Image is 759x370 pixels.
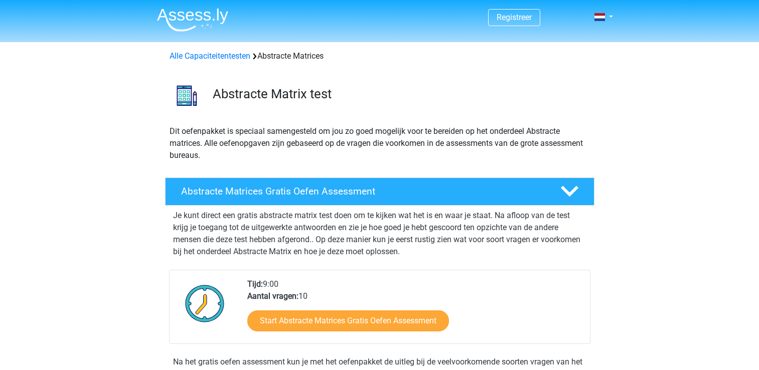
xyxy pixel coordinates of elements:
[166,50,594,62] div: Abstracte Matrices
[170,51,250,61] a: Alle Capaciteitentesten
[247,291,298,301] b: Aantal vragen:
[247,279,263,289] b: Tijd:
[170,125,590,161] p: Dit oefenpakket is speciaal samengesteld om jou zo goed mogelijk voor te bereiden op het onderdee...
[166,74,208,117] img: abstracte matrices
[181,186,544,197] h4: Abstracte Matrices Gratis Oefen Assessment
[240,278,589,343] div: 9:00 10
[213,86,586,102] h3: Abstracte Matrix test
[497,13,532,22] a: Registreer
[247,310,449,331] a: Start Abstracte Matrices Gratis Oefen Assessment
[180,278,230,328] img: Klok
[161,177,598,206] a: Abstracte Matrices Gratis Oefen Assessment
[173,210,586,258] p: Je kunt direct een gratis abstracte matrix test doen om te kijken wat het is en waar je staat. Na...
[157,8,228,32] img: Assessly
